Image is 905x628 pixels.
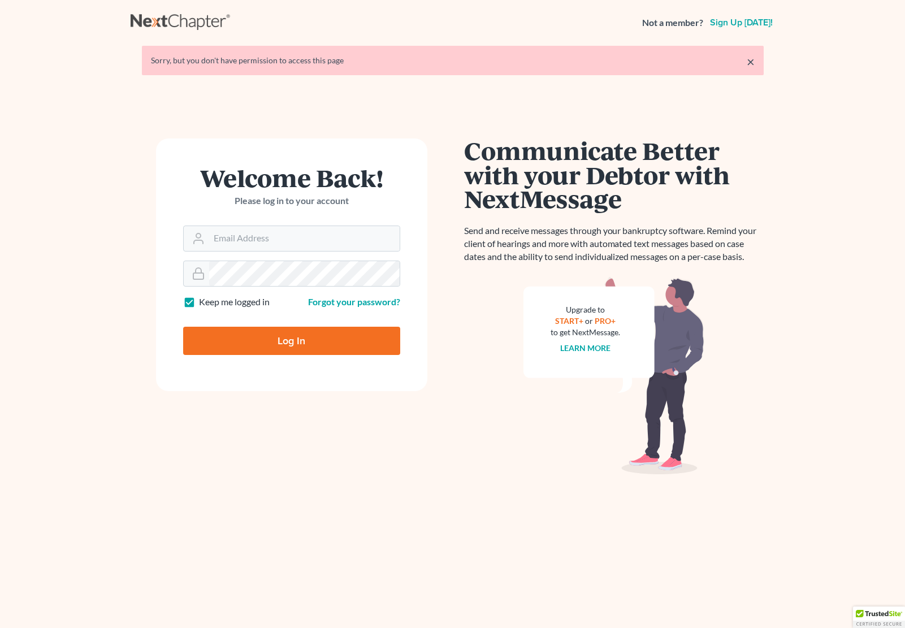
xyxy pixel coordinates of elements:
div: to get NextMessage. [551,327,621,338]
a: START+ [555,316,583,326]
a: PRO+ [595,316,616,326]
strong: Not a member? [642,16,703,29]
a: × [747,55,755,68]
h1: Welcome Back! [183,166,400,190]
a: Forgot your password? [308,296,400,307]
label: Keep me logged in [199,296,270,309]
p: Please log in to your account [183,194,400,207]
p: Send and receive messages through your bankruptcy software. Remind your client of hearings and mo... [464,224,764,263]
div: TrustedSite Certified [853,607,905,628]
h1: Communicate Better with your Debtor with NextMessage [464,138,764,211]
input: Log In [183,327,400,355]
span: or [585,316,593,326]
img: nextmessage_bg-59042aed3d76b12b5cd301f8e5b87938c9018125f34e5fa2b7a6b67550977c72.svg [523,277,704,475]
a: Sign up [DATE]! [708,18,775,27]
a: Learn more [560,343,610,353]
div: Sorry, but you don't have permission to access this page [151,55,755,66]
input: Email Address [209,226,400,251]
div: Upgrade to [551,304,621,315]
